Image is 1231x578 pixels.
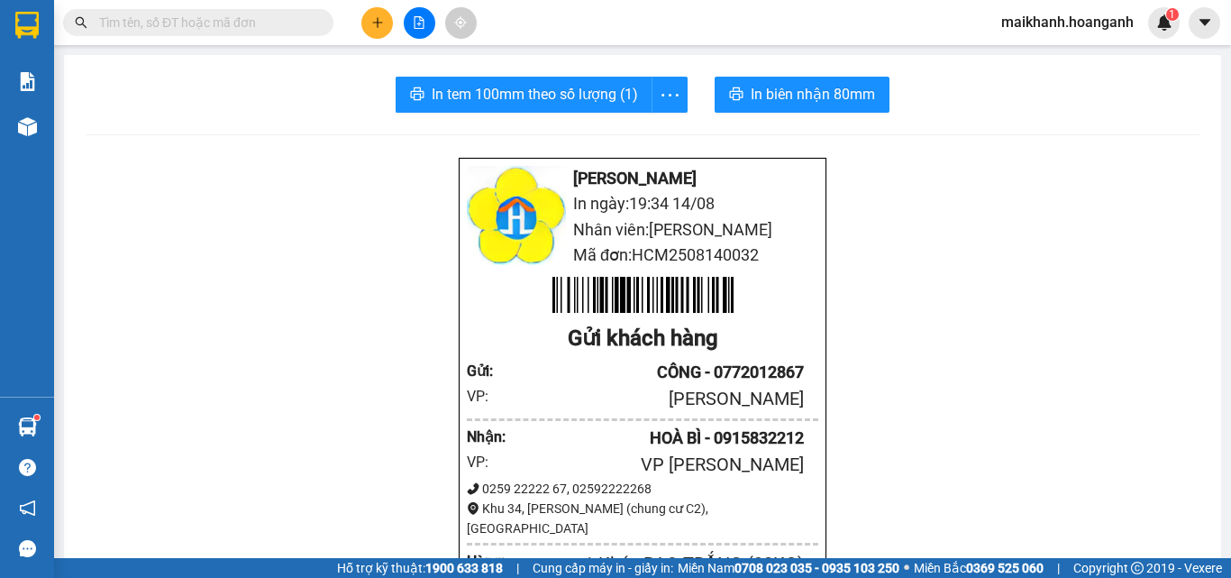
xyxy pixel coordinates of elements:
[404,7,435,39] button: file-add
[715,77,889,113] button: printerIn biên nhận 80mm
[467,426,511,448] div: Nhận :
[1197,14,1213,31] span: caret-down
[652,84,687,106] span: more
[467,499,818,538] div: Khu 34, [PERSON_NAME] (chung cư C2), [GEOGRAPHIC_DATA]
[19,500,36,517] span: notification
[511,360,804,385] div: CÔNG - 0772012867
[467,550,540,573] div: Hàng:
[678,558,899,578] span: Miền Nam
[511,451,804,479] div: VP [PERSON_NAME]
[15,12,39,39] img: logo-vxr
[516,558,519,578] span: |
[467,451,511,473] div: VP:
[467,166,566,265] img: logo.jpg
[914,558,1044,578] span: Miền Bắc
[1057,558,1060,578] span: |
[987,11,1148,33] span: maikhanh.hoanganh
[454,16,467,29] span: aim
[1166,8,1179,21] sup: 1
[467,502,479,515] span: environment
[511,385,804,413] div: [PERSON_NAME]
[734,561,899,575] strong: 0708 023 035 - 0935 103 250
[467,217,818,243] li: Nhân viên: [PERSON_NAME]
[371,16,384,29] span: plus
[467,385,511,408] div: VP:
[18,117,37,136] img: warehouse-icon
[467,482,479,495] span: phone
[1169,8,1175,21] span: 1
[467,191,818,216] li: In ngày: 19:34 14/08
[18,72,37,91] img: solution-icon
[966,561,1044,575] strong: 0369 525 060
[361,7,393,39] button: plus
[751,83,875,106] span: In biên nhận 80mm
[467,322,818,356] div: Gửi khách hàng
[1131,562,1144,574] span: copyright
[19,459,36,476] span: question-circle
[432,83,638,106] span: In tem 100mm theo số lượng (1)
[652,77,688,113] button: more
[904,564,909,572] span: ⚪️
[337,558,503,578] span: Hỗ trợ kỹ thuật:
[467,360,511,382] div: Gửi :
[467,479,818,499] div: 0259 22222 67, 02592222268
[445,7,477,39] button: aim
[410,87,424,104] span: printer
[18,417,37,436] img: warehouse-icon
[467,166,818,191] li: [PERSON_NAME]
[533,558,673,578] span: Cung cấp máy in - giấy in:
[34,415,40,420] sup: 1
[467,243,818,268] li: Mã đơn: HCM2508140032
[511,426,804,451] div: HOÀ BÌ - 0915832212
[413,16,425,29] span: file-add
[729,87,743,104] span: printer
[1156,14,1172,31] img: icon-new-feature
[396,77,652,113] button: printerIn tem 100mm theo số lượng (1)
[1189,7,1220,39] button: caret-down
[99,13,312,32] input: Tìm tên, số ĐT hoặc mã đơn
[75,16,87,29] span: search
[19,540,36,557] span: message
[425,561,503,575] strong: 1900 633 818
